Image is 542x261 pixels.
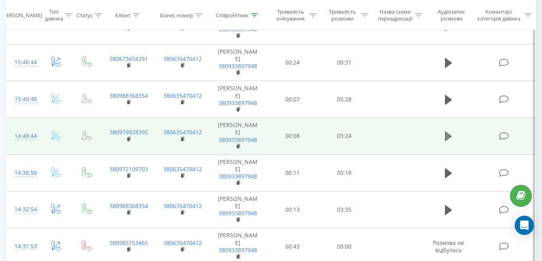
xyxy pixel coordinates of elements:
[216,12,249,18] div: Співробітник
[115,12,130,18] div: Клієнт
[319,44,370,81] td: 00:31
[267,44,319,81] td: 00:24
[163,202,202,210] a: 380635470412
[326,8,359,22] div: Тривалість розмови
[319,154,370,191] td: 00:18
[515,216,534,235] div: Open Intercom Messenger
[219,246,257,254] a: 380933897948
[219,172,257,180] a: 380933897948
[77,12,93,18] div: Статус
[431,8,472,22] div: Аудіозапис розмови
[110,92,148,99] a: 380988368354
[475,8,522,22] div: Коментар/категорія дзвінка
[163,165,202,173] a: 380635470412
[209,44,267,81] td: [PERSON_NAME]
[14,202,31,217] div: 14:32:54
[160,12,193,18] div: Бізнес номер
[219,209,257,217] a: 380933897948
[319,118,370,155] td: 03:24
[378,8,413,22] div: Назва схеми переадресації
[163,55,202,63] a: 380635470412
[267,118,319,155] td: 00:08
[209,154,267,191] td: [PERSON_NAME]
[14,55,31,70] div: 15:46:44
[110,55,148,63] a: 380673654291
[267,81,319,118] td: 00:07
[14,128,31,144] div: 14:48:44
[433,239,464,254] span: Розмова не відбулась
[45,8,63,22] div: Тип дзвінка
[319,191,370,228] td: 03:35
[209,81,267,118] td: [PERSON_NAME]
[274,8,307,22] div: Тривалість очікування
[163,128,202,136] a: 380635470412
[110,202,148,210] a: 380988368354
[319,81,370,118] td: 05:28
[110,165,148,173] a: 380972109703
[2,12,42,18] div: [PERSON_NAME]
[14,91,31,107] div: 15:40:48
[219,62,257,70] a: 380933897948
[209,118,267,155] td: [PERSON_NAME]
[267,154,319,191] td: 00:11
[267,191,319,228] td: 00:13
[110,239,148,247] a: 380983753465
[14,165,31,181] div: 14:36:56
[110,128,148,136] a: 380979928395
[209,191,267,228] td: [PERSON_NAME]
[163,92,202,99] a: 380635470412
[14,239,31,254] div: 14:31:53
[219,136,257,144] a: 380933897948
[163,239,202,247] a: 380635470412
[219,99,257,107] a: 380933897948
